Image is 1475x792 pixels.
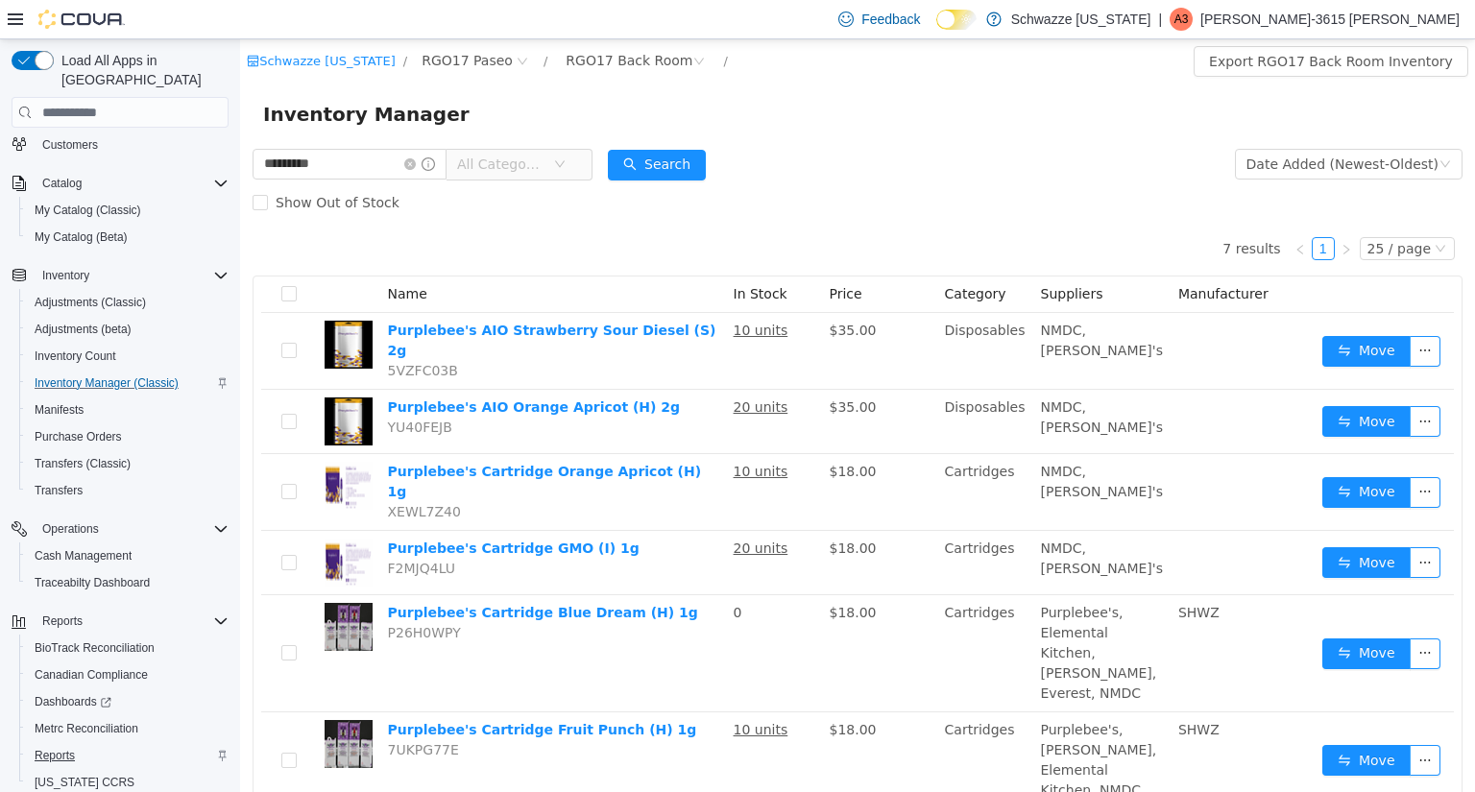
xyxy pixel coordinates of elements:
[27,226,135,249] a: My Catalog (Beta)
[19,477,236,504] button: Transfers
[35,132,229,156] span: Customers
[27,398,91,421] a: Manifests
[35,172,229,195] span: Catalog
[148,380,212,396] span: YU40FEJB
[861,10,920,29] span: Feedback
[27,452,229,475] span: Transfers (Classic)
[590,683,637,698] span: $18.00
[494,283,548,299] u: 10 units
[54,51,229,89] span: Load All Apps in [GEOGRAPHIC_DATA]
[19,569,236,596] button: Traceabilty Dashboard
[27,571,229,594] span: Traceabilty Dashboard
[148,283,476,319] a: Purplebee's AIO Strawberry Sour Diesel (S) 2g
[27,717,146,740] a: Metrc Reconciliation
[27,744,229,767] span: Reports
[1054,204,1066,216] i: icon: left
[164,119,176,131] i: icon: close-circle
[19,661,236,688] button: Canadian Compliance
[27,636,229,660] span: BioTrack Reconciliation
[35,640,155,656] span: BioTrack Reconciliation
[42,613,83,629] span: Reports
[35,264,229,287] span: Inventory
[1170,367,1200,397] button: icon: ellipsis
[697,415,793,492] td: Cartridges
[42,268,89,283] span: Inventory
[27,479,229,502] span: Transfers
[35,429,122,444] span: Purchase Orders
[938,683,979,698] span: SHWZ
[954,7,1228,37] button: Export RGO17 Back Room Inventory
[697,274,793,350] td: Disposables
[483,14,487,29] span: /
[148,521,215,537] span: F2MJQ4LU
[27,690,229,713] span: Dashboards
[27,226,229,249] span: My Catalog (Beta)
[35,229,128,245] span: My Catalog (Beta)
[27,663,156,686] a: Canadian Compliance
[27,345,124,368] a: Inventory Count
[697,492,793,556] td: Cartridges
[35,610,229,633] span: Reports
[27,571,157,594] a: Traceabilty Dashboard
[27,544,139,567] a: Cash Management
[27,199,229,222] span: My Catalog (Classic)
[85,564,133,612] img: Purplebee's Cartridge Blue Dream (H) 1g hero shot
[1158,8,1162,31] p: |
[27,345,229,368] span: Inventory Count
[35,456,131,471] span: Transfers (Classic)
[35,775,134,790] span: [US_STATE] CCRS
[1174,8,1189,31] span: A3
[42,521,99,537] span: Operations
[19,343,236,370] button: Inventory Count
[936,10,977,30] input: Dark Mode
[35,133,106,156] a: Customers
[19,542,236,569] button: Cash Management
[27,372,186,395] a: Inventory Manager (Classic)
[1082,297,1171,327] button: icon: swapMove
[1095,198,1118,221] li: Next Page
[35,575,150,590] span: Traceabilty Dashboard
[1200,8,1460,31] p: [PERSON_NAME]-3615 [PERSON_NAME]
[801,565,917,661] span: Purplebee's, Elemental Kitchen, [PERSON_NAME], Everest, NMDC
[27,318,139,341] a: Adjustments (beta)
[181,118,195,132] i: icon: info-circle
[19,224,236,251] button: My Catalog (Beta)
[1082,706,1171,736] button: icon: swapMove
[42,176,82,191] span: Catalog
[801,247,863,262] span: Suppliers
[35,610,90,633] button: Reports
[35,402,84,418] span: Manifests
[181,11,273,32] span: RGO17 Paseo
[27,479,90,502] a: Transfers
[148,360,441,375] a: Purplebee's AIO Orange Apricot (H) 2g
[938,247,1028,262] span: Manufacturer
[4,608,236,635] button: Reports
[27,291,154,314] a: Adjustments (Classic)
[590,501,637,516] span: $18.00
[801,501,923,537] span: NMDC, [PERSON_NAME]'s
[705,247,766,262] span: Category
[19,688,236,715] a: Dashboards
[27,425,130,448] a: Purchase Orders
[35,721,138,736] span: Metrc Reconciliation
[1170,438,1200,468] button: icon: ellipsis
[1073,199,1094,220] a: 1
[148,586,221,601] span: P26H0WPY
[801,683,917,758] span: Purplebee's, [PERSON_NAME], Elemental Kitchen, NMDC
[1170,508,1200,539] button: icon: ellipsis
[148,424,462,460] a: Purplebee's Cartridge Orange Apricot (H) 1g
[148,465,221,480] span: XEWL7Z40
[27,663,229,686] span: Canadian Compliance
[85,499,133,547] img: Purplebee's Cartridge GMO (I) 1g hero shot
[314,119,326,132] i: icon: down
[35,203,141,218] span: My Catalog (Classic)
[4,131,236,158] button: Customers
[35,322,132,337] span: Adjustments (beta)
[27,425,229,448] span: Purchase Orders
[42,137,98,153] span: Customers
[303,14,307,29] span: /
[1049,198,1072,221] li: Previous Page
[27,318,229,341] span: Adjustments (beta)
[697,673,793,770] td: Cartridges
[35,548,132,564] span: Cash Management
